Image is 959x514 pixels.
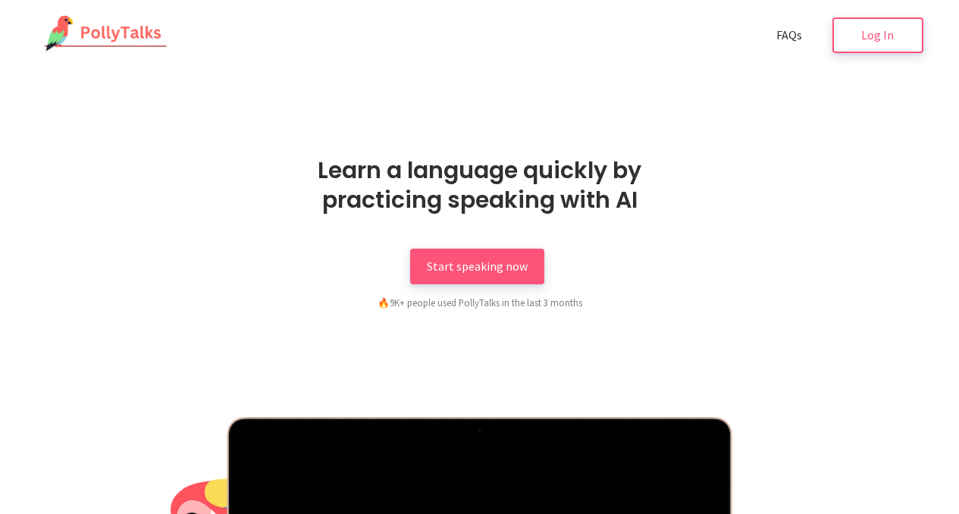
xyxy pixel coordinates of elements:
a: Log In [832,17,923,53]
span: Log In [861,27,894,42]
img: PollyTalks Logo [36,15,168,53]
a: FAQs [760,17,819,53]
h1: Learn a language quickly by practicing speaking with AI [271,155,688,215]
a: Start speaking now [410,249,544,284]
span: FAQs [776,27,802,42]
span: fire [378,296,390,309]
span: Start speaking now [427,259,528,274]
div: 9K+ people used PollyTalks in the last 3 months [298,295,662,310]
